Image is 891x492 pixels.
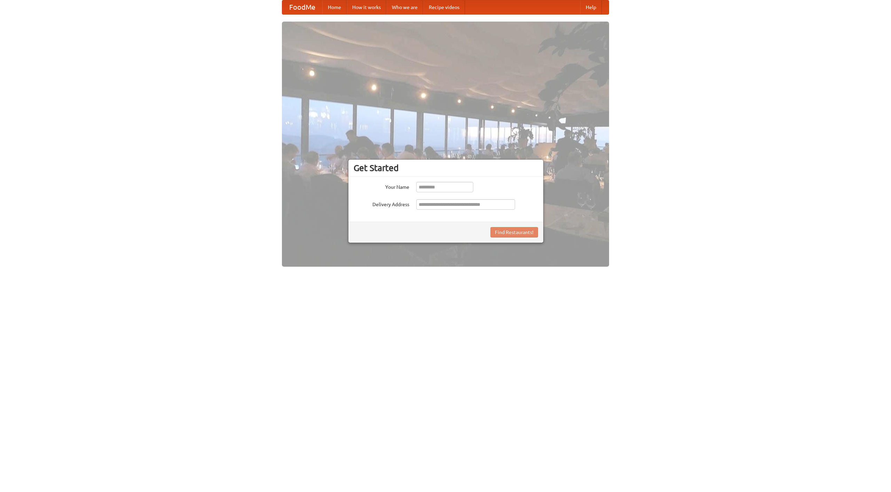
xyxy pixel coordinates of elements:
a: Who we are [386,0,423,14]
label: Your Name [354,182,409,191]
button: Find Restaurants! [490,227,538,237]
a: Recipe videos [423,0,465,14]
a: Help [580,0,602,14]
a: How it works [347,0,386,14]
a: FoodMe [282,0,322,14]
label: Delivery Address [354,199,409,208]
a: Home [322,0,347,14]
h3: Get Started [354,163,538,173]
